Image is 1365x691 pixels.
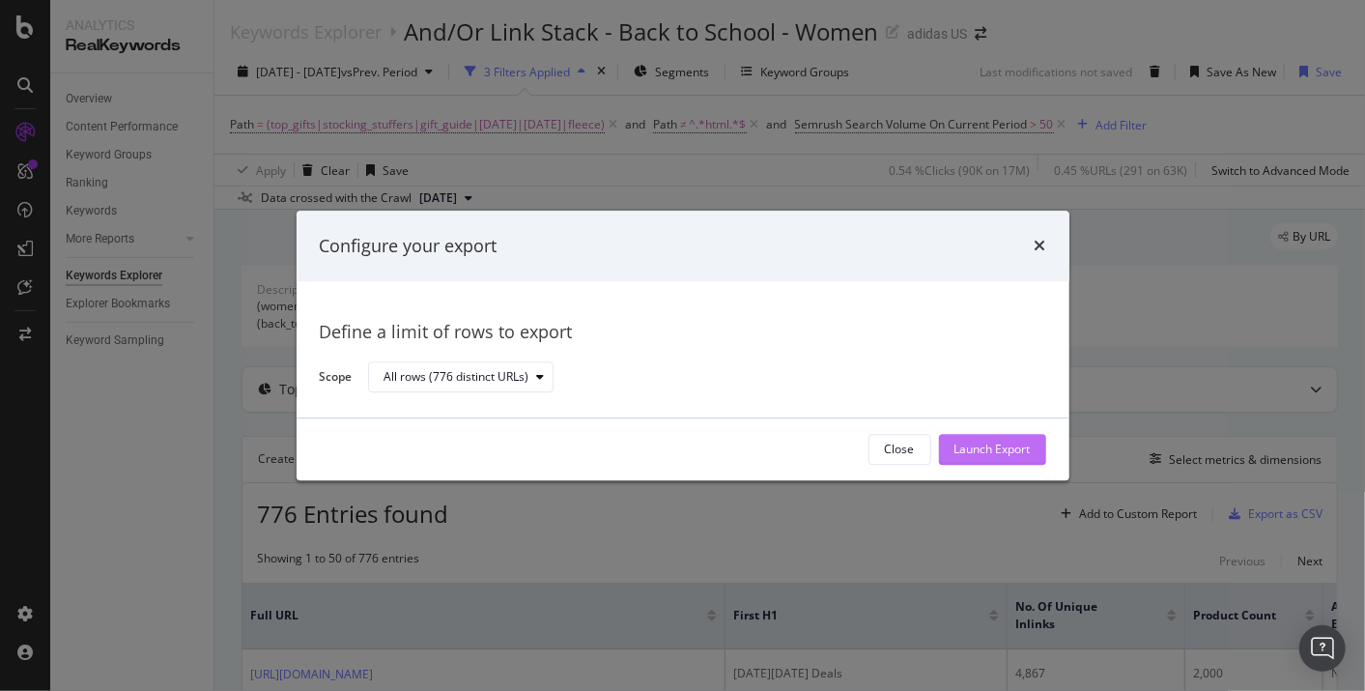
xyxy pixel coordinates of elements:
div: Configure your export [320,234,498,259]
label: Scope [320,368,353,389]
button: All rows (776 distinct URLs) [368,362,554,393]
div: Close [885,442,915,458]
div: modal [297,211,1069,480]
div: Launch Export [954,442,1031,458]
div: All rows (776 distinct URLs) [384,372,529,384]
div: Open Intercom Messenger [1299,625,1346,672]
div: Define a limit of rows to export [320,321,1046,346]
button: Close [868,434,931,465]
button: Launch Export [939,434,1046,465]
div: times [1035,234,1046,259]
